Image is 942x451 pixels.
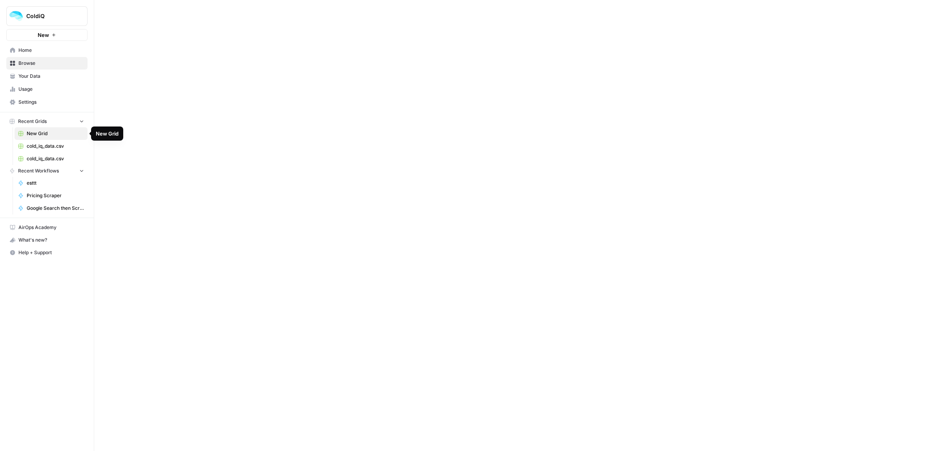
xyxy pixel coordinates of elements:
a: Home [6,44,88,57]
span: Help + Support [18,249,84,256]
a: Google Search then Scrape [15,202,88,214]
span: Home [18,47,84,54]
a: Settings [6,96,88,108]
span: Google Search then Scrape [27,205,84,212]
span: Your Data [18,73,84,80]
span: ColdiQ [26,12,74,20]
div: What's new? [7,234,87,246]
span: AirOps Academy [18,224,84,231]
span: Recent Grids [18,118,47,125]
button: New [6,29,88,41]
a: cold_iq_data.csv [15,152,88,165]
span: Recent Workflows [18,167,59,174]
button: Help + Support [6,246,88,259]
a: Your Data [6,70,88,82]
button: Recent Workflows [6,165,88,177]
span: Usage [18,86,84,93]
a: AirOps Academy [6,221,88,234]
a: esttt [15,177,88,189]
span: Browse [18,60,84,67]
button: Workspace: ColdiQ [6,6,88,26]
a: Pricing Scraper [15,189,88,202]
button: What's new? [6,234,88,246]
span: cold_iq_data.csv [27,143,84,150]
img: ColdiQ Logo [9,9,23,23]
span: New [38,31,49,39]
span: esttt [27,180,84,187]
button: Recent Grids [6,115,88,127]
span: Settings [18,99,84,106]
span: cold_iq_data.csv [27,155,84,162]
span: New Grid [27,130,84,137]
a: cold_iq_data.csv [15,140,88,152]
a: New Grid [15,127,88,140]
span: Pricing Scraper [27,192,84,199]
a: Browse [6,57,88,70]
a: Usage [6,83,88,95]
